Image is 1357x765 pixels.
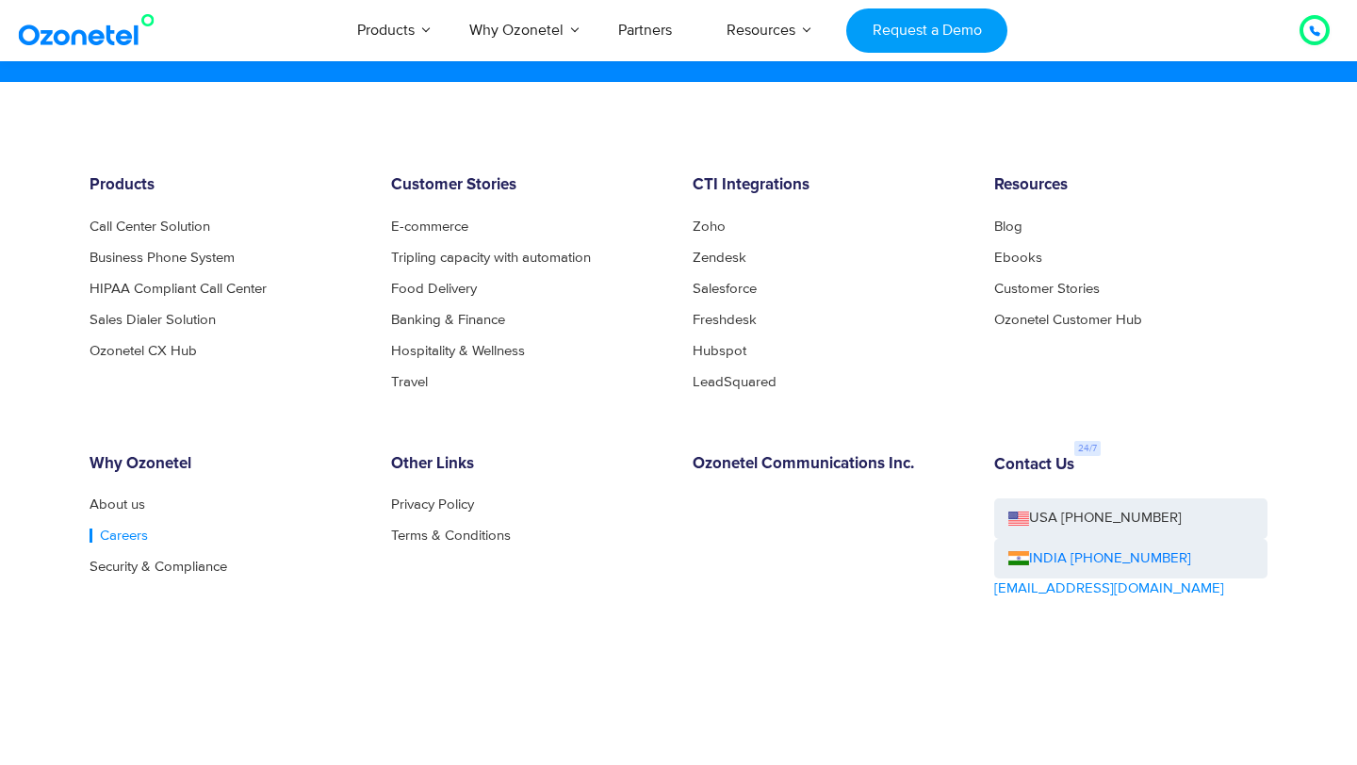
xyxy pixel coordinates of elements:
a: About us [90,497,145,512]
h6: Other Links [391,455,664,474]
a: Sales Dialer Solution [90,313,216,327]
h6: Products [90,176,363,195]
a: Banking & Finance [391,313,505,327]
a: Zendesk [693,251,746,265]
a: Hubspot [693,344,746,358]
img: ind-flag.png [1008,551,1029,565]
a: USA [PHONE_NUMBER] [994,498,1267,539]
a: Travel [391,375,428,389]
a: LeadSquared [693,375,777,389]
a: Blog [994,220,1022,234]
a: Ozonetel Customer Hub [994,313,1142,327]
a: Food Delivery [391,282,477,296]
a: Business Phone System [90,251,235,265]
a: Customer Stories [994,282,1100,296]
a: Salesforce [693,282,757,296]
a: Tripling capacity with automation [391,251,591,265]
a: Ebooks [994,251,1042,265]
a: [EMAIL_ADDRESS][DOMAIN_NAME] [994,578,1224,600]
h6: Contact Us [994,456,1074,475]
a: Freshdesk [693,313,757,327]
h6: Customer Stories [391,176,664,195]
a: E-commerce [391,220,468,234]
a: Call Center Solution [90,220,210,234]
a: INDIA [PHONE_NUMBER] [1008,548,1191,570]
h6: Why Ozonetel [90,455,363,474]
a: Terms & Conditions [391,529,511,543]
a: Zoho [693,220,726,234]
a: Ozonetel CX Hub [90,344,197,358]
h6: Ozonetel Communications Inc. [693,455,966,474]
a: Request a Demo [846,8,1007,53]
a: Hospitality & Wellness [391,344,525,358]
h6: Resources [994,176,1267,195]
a: HIPAA Compliant Call Center [90,282,267,296]
img: us-flag.png [1008,512,1029,526]
a: Privacy Policy [391,497,474,512]
a: Security & Compliance [90,560,227,574]
h6: CTI Integrations [693,176,966,195]
a: Careers [90,529,148,543]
